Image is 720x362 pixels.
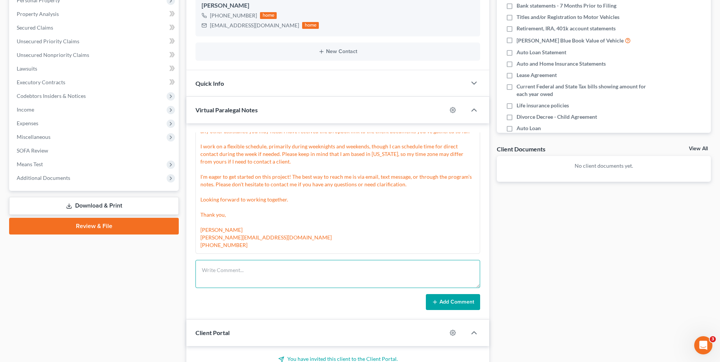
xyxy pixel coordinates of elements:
button: New Contact [202,49,474,55]
div: home [260,12,277,19]
div: Client Documents [497,145,545,153]
button: Add Comment [426,294,480,310]
span: Auto Loan [517,124,541,132]
span: Secured Claims [17,24,53,31]
a: Unsecured Priority Claims [11,35,179,48]
a: Property Analysis [11,7,179,21]
p: No client documents yet. [503,162,705,170]
div: [EMAIL_ADDRESS][DOMAIN_NAME] [210,22,299,29]
span: Client Portal [195,329,230,336]
iframe: Intercom live chat [694,336,712,354]
span: Quick Info [195,80,224,87]
span: Miscellaneous [17,134,50,140]
span: Property Analysis [17,11,59,17]
a: Download & Print [9,197,179,215]
span: Retirement, IRA, 401k account statements [517,25,616,32]
span: Income [17,106,34,113]
a: View All [689,146,708,151]
span: Current Federal and State Tax bills showing amount for each year owed [517,83,651,98]
span: Lease Agreement [517,71,557,79]
a: Lawsuits [11,62,179,76]
div: Hello, My name is [PERSON_NAME], and I'm your assigned paralegal with NextChapter. I'm looking fo... [200,82,475,249]
span: Expenses [17,120,38,126]
span: Virtual Paralegal Notes [195,106,258,113]
a: Executory Contracts [11,76,179,89]
span: Auto Loan Statement [517,49,566,56]
span: Means Test [17,161,43,167]
span: Executory Contracts [17,79,65,85]
span: Bank statements - 7 Months Prior to Filing [517,2,616,9]
span: [PERSON_NAME] Blue Book Value of Vehicle [517,37,624,44]
a: Secured Claims [11,21,179,35]
div: [PERSON_NAME] [202,1,474,10]
span: SOFA Review [17,147,48,154]
span: Codebtors Insiders & Notices [17,93,86,99]
span: Additional Documents [17,175,70,181]
span: Auto and Home Insurance Statements [517,60,606,68]
span: Unsecured Nonpriority Claims [17,52,89,58]
span: Lawsuits [17,65,37,72]
span: Life insurance policies [517,102,569,109]
a: Unsecured Nonpriority Claims [11,48,179,62]
div: [PHONE_NUMBER] [210,12,257,19]
a: Review & File [9,218,179,235]
div: home [302,22,319,29]
span: Unsecured Priority Claims [17,38,79,44]
span: Divorce Decree - Child Agreement [517,113,597,121]
a: SOFA Review [11,144,179,157]
span: Titles and/or Registration to Motor Vehicles [517,13,619,21]
span: 3 [710,336,716,342]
